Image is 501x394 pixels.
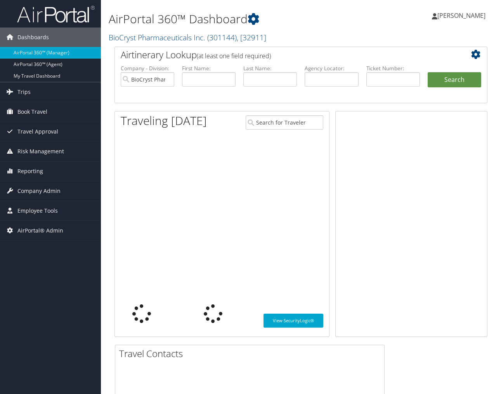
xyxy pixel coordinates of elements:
[109,32,266,43] a: BioCryst Pharmaceuticals Inc.
[119,347,384,360] h2: Travel Contacts
[428,72,481,88] button: Search
[432,4,493,27] a: [PERSON_NAME]
[121,48,450,61] h2: Airtinerary Lookup
[243,64,297,72] label: Last Name:
[121,64,174,72] label: Company - Division:
[197,52,271,60] span: (at least one field required)
[17,201,58,220] span: Employee Tools
[305,64,358,72] label: Agency Locator:
[17,161,43,181] span: Reporting
[17,142,64,161] span: Risk Management
[121,113,207,129] h1: Traveling [DATE]
[366,64,420,72] label: Ticket Number:
[437,11,485,20] span: [PERSON_NAME]
[264,314,323,328] a: View SecurityLogic®
[17,122,58,141] span: Travel Approval
[207,32,237,43] span: ( 301144 )
[17,5,95,23] img: airportal-logo.png
[17,82,31,102] span: Trips
[246,115,323,130] input: Search for Traveler
[109,11,365,27] h1: AirPortal 360™ Dashboard
[17,221,63,240] span: AirPortal® Admin
[17,28,49,47] span: Dashboards
[182,64,236,72] label: First Name:
[17,181,61,201] span: Company Admin
[237,32,266,43] span: , [ 32911 ]
[17,102,47,121] span: Book Travel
